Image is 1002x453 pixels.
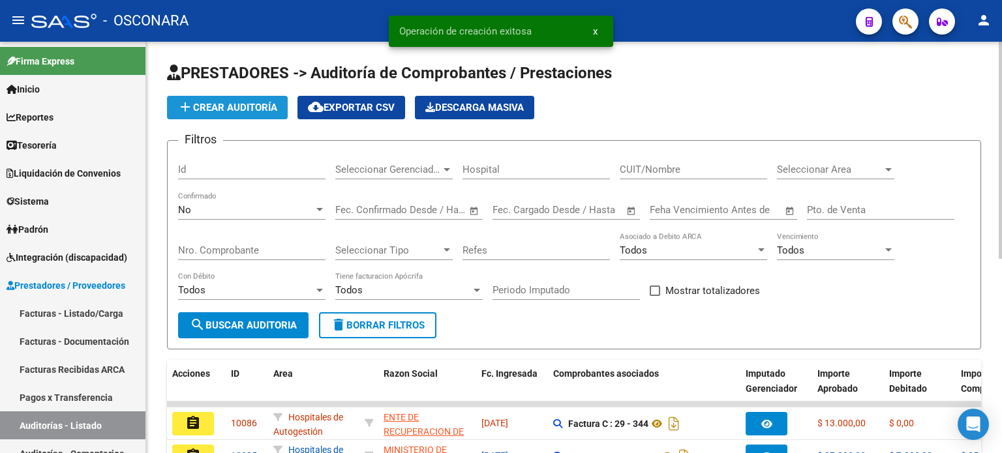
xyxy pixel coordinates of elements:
[7,138,57,153] span: Tesorería
[7,110,53,124] span: Reportes
[467,203,482,218] button: Open calendar
[178,204,191,216] span: No
[331,317,346,332] mat-icon: delete
[476,360,548,417] datatable-header-cell: Fc. Ingresada
[548,360,740,417] datatable-header-cell: Comprobantes asociados
[624,203,639,218] button: Open calendar
[384,368,438,379] span: Razon Social
[740,360,812,417] datatable-header-cell: Imputado Gerenciador
[481,418,508,428] span: [DATE]
[620,244,647,256] span: Todos
[400,204,463,216] input: Fecha fin
[889,368,927,394] span: Importe Debitado
[817,368,858,394] span: Importe Aprobado
[273,368,293,379] span: Area
[583,20,608,43] button: x
[665,283,760,299] span: Mostrar totalizadores
[7,54,74,68] span: Firma Express
[425,102,524,113] span: Descarga Masiva
[889,418,914,428] span: $ 0,00
[308,99,324,115] mat-icon: cloud_download
[568,418,648,429] strong: Factura C : 29 - 344
[746,368,797,394] span: Imputado Gerenciador
[593,25,598,37] span: x
[335,284,363,296] span: Todos
[178,312,309,338] button: Buscar Auditoria
[777,244,804,256] span: Todos
[167,360,226,417] datatable-header-cell: Acciones
[190,317,205,332] mat-icon: search
[178,284,205,296] span: Todos
[399,25,532,38] span: Operación de creación exitosa
[378,360,476,417] datatable-header-cell: Razon Social
[167,96,288,119] button: Crear Auditoría
[783,203,798,218] button: Open calendar
[777,164,883,175] span: Seleccionar Area
[7,166,121,181] span: Liquidación de Convenios
[553,368,659,379] span: Comprobantes asociados
[481,368,538,379] span: Fc. Ingresada
[226,360,268,417] datatable-header-cell: ID
[231,418,257,428] span: 10086
[415,96,534,119] button: Descarga Masiva
[319,312,436,338] button: Borrar Filtros
[172,368,210,379] span: Acciones
[7,250,127,265] span: Integración (discapacidad)
[884,360,956,417] datatable-header-cell: Importe Debitado
[7,222,48,237] span: Padrón
[178,130,223,149] h3: Filtros
[308,102,395,113] span: Exportar CSV
[493,204,545,216] input: Fecha inicio
[297,96,405,119] button: Exportar CSV
[103,7,189,35] span: - OSCONARA
[335,244,441,256] span: Seleccionar Tipo
[273,412,343,437] span: Hospitales de Autogestión
[7,82,40,96] span: Inicio
[190,319,297,331] span: Buscar Auditoria
[185,415,201,431] mat-icon: assignment
[177,102,277,113] span: Crear Auditoría
[7,278,125,293] span: Prestadores / Proveedores
[335,204,388,216] input: Fecha inicio
[812,360,884,417] datatable-header-cell: Importe Aprobado
[557,204,620,216] input: Fecha fin
[331,319,425,331] span: Borrar Filtros
[817,418,866,428] span: $ 13.000,00
[335,164,441,175] span: Seleccionar Gerenciador
[167,64,612,82] span: PRESTADORES -> Auditoría de Comprobantes / Prestaciones
[384,410,471,437] div: - 30718615700
[177,99,193,115] mat-icon: add
[665,413,682,434] i: Descargar documento
[231,368,239,379] span: ID
[976,12,992,28] mat-icon: person
[958,409,989,440] div: Open Intercom Messenger
[10,12,26,28] mat-icon: menu
[415,96,534,119] app-download-masive: Descarga masiva de comprobantes (adjuntos)
[7,194,49,209] span: Sistema
[268,360,359,417] datatable-header-cell: Area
